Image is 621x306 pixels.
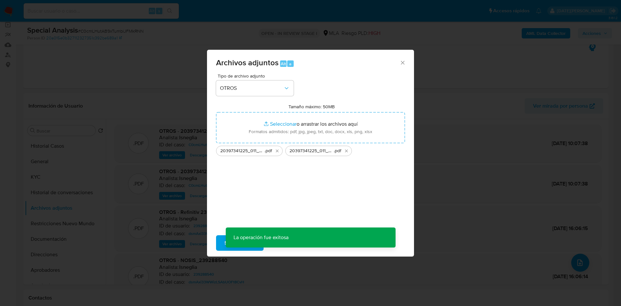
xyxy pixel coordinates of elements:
[334,148,341,154] span: .pdf
[226,227,296,248] p: La operación fue exitosa
[289,148,334,154] span: 20397341225_011_00002_000000023
[289,61,291,67] span: a
[216,143,405,156] ul: Archivos seleccionados
[220,148,265,154] span: 20397341225_011_00002_00000003_11
[216,80,294,96] button: OTROS
[273,147,281,155] button: Eliminar 20397341225_011_00002_00000003_11.pdf
[216,57,278,68] span: Archivos adjuntos
[224,236,255,250] span: Subir archivo
[399,59,405,65] button: Cerrar
[220,85,283,91] span: OTROS
[289,104,335,110] label: Tamaño máximo: 50MB
[343,147,350,155] button: Eliminar 20397341225_011_00002_000000023.pdf
[275,236,296,250] span: Cancelar
[216,235,264,251] button: Subir archivo
[281,61,286,67] span: Alt
[265,148,272,154] span: .pdf
[218,74,295,78] span: Tipo de archivo adjunto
